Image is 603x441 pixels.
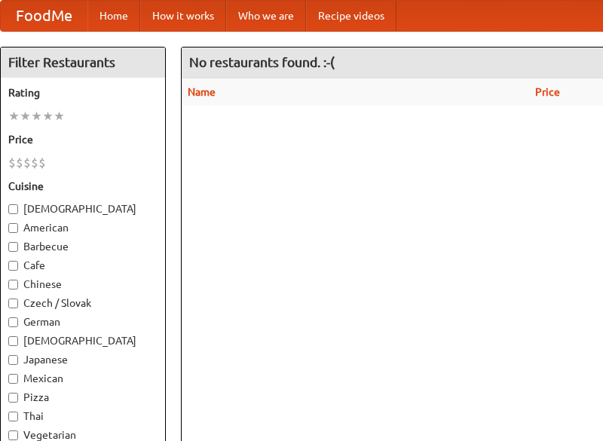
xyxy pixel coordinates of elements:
label: Chinese [8,277,158,292]
li: $ [38,155,46,171]
label: Pizza [8,390,158,405]
a: FoodMe [1,1,87,31]
h5: Price [8,132,158,147]
input: Japanese [8,355,18,365]
a: Name [188,86,216,98]
input: [DEMOGRAPHIC_DATA] [8,204,18,214]
li: $ [8,155,16,171]
h5: Rating [8,85,158,100]
input: Thai [8,412,18,421]
a: Recipe videos [306,1,396,31]
input: Pizza [8,393,18,403]
input: Cafe [8,261,18,271]
input: Barbecue [8,242,18,252]
input: Mexican [8,374,18,384]
label: Czech / Slovak [8,296,158,311]
li: $ [16,155,23,171]
li: $ [31,155,38,171]
input: German [8,317,18,327]
label: Thai [8,409,158,424]
h4: Filter Restaurants [1,47,165,78]
a: Home [87,1,140,31]
label: Cafe [8,258,158,273]
label: American [8,220,158,235]
li: ★ [42,108,54,124]
input: Czech / Slovak [8,299,18,308]
input: Vegetarian [8,430,18,440]
input: Chinese [8,280,18,289]
a: Price [535,86,560,98]
li: ★ [8,108,20,124]
li: $ [23,155,31,171]
label: Mexican [8,371,158,386]
h5: Cuisine [8,179,158,194]
a: Who we are [226,1,306,31]
label: Barbecue [8,239,158,254]
label: [DEMOGRAPHIC_DATA] [8,201,158,216]
li: ★ [31,108,42,124]
a: How it works [140,1,226,31]
ng-pluralize: No restaurants found. :-( [189,55,335,69]
input: [DEMOGRAPHIC_DATA] [8,336,18,346]
label: [DEMOGRAPHIC_DATA] [8,333,158,348]
label: German [8,314,158,329]
input: American [8,223,18,233]
li: ★ [20,108,31,124]
li: ★ [54,108,65,124]
label: Japanese [8,352,158,367]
